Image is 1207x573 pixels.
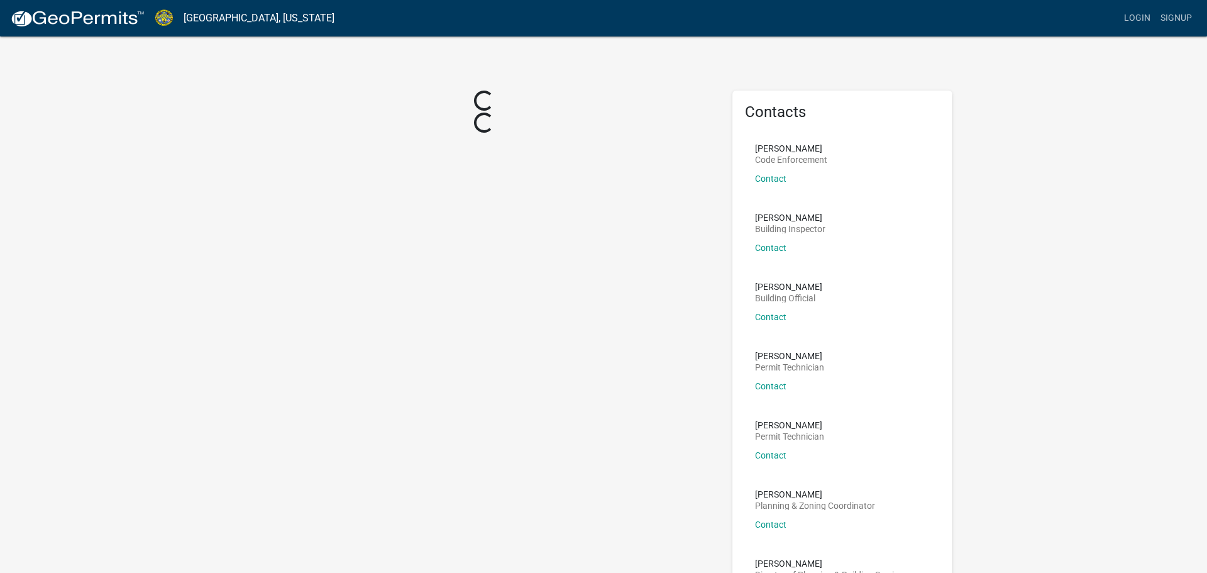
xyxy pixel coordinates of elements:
p: [PERSON_NAME] [755,490,875,499]
h5: Contacts [745,103,940,121]
p: [PERSON_NAME] [755,213,825,222]
a: Contact [755,312,786,322]
a: Contact [755,450,786,460]
a: Contact [755,243,786,253]
a: Contact [755,174,786,184]
p: Building Official [755,294,822,303]
a: Contact [755,520,786,530]
p: [PERSON_NAME] [755,421,824,430]
a: Signup [1155,6,1197,30]
p: [PERSON_NAME] [755,144,827,153]
p: Permit Technician [755,363,824,372]
p: Code Enforcement [755,155,827,164]
img: Jasper County, South Carolina [155,9,174,26]
a: Login [1119,6,1155,30]
p: Building Inspector [755,225,825,233]
p: Planning & Zoning Coordinator [755,501,875,510]
a: [GEOGRAPHIC_DATA], [US_STATE] [184,8,334,29]
a: Contact [755,381,786,391]
p: [PERSON_NAME] [755,352,824,360]
p: [PERSON_NAME] [755,559,907,568]
p: Permit Technician [755,432,824,441]
p: [PERSON_NAME] [755,282,822,291]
